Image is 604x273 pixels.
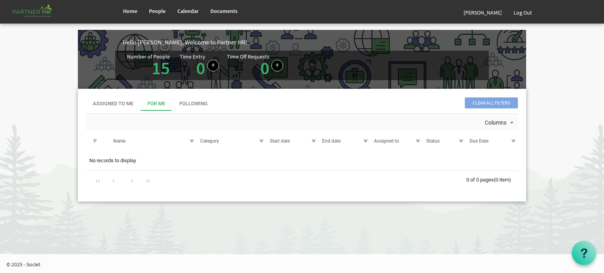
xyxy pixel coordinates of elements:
[177,7,199,15] span: Calendar
[152,57,170,79] a: 15
[86,97,518,111] div: tab-header
[260,57,269,79] a: 0
[179,100,208,108] div: Following
[426,138,440,144] span: Status
[149,7,166,15] span: People
[271,60,283,71] a: Create a new time off request
[93,100,133,108] div: Assigned To Me
[93,175,103,186] div: Go to first page
[466,177,494,183] span: 0 of 0 pages
[180,54,227,77] div: Number of time entries
[127,175,138,186] div: Go to next page
[227,54,269,59] div: Time Off Requests
[180,54,205,59] div: Time Entry
[147,100,165,108] div: For Me
[322,138,341,144] span: End date
[207,60,219,71] a: Log hours
[6,260,604,268] p: © 2025 - Societ
[484,118,507,128] span: Columns
[86,153,518,168] td: No records to display
[483,118,517,128] button: Columns
[465,97,518,108] span: Clear all filters
[374,138,399,144] span: Assigned to
[196,57,205,79] a: 0
[270,138,290,144] span: Start date
[458,2,508,24] a: [PERSON_NAME]
[142,175,153,186] div: Go to last page
[113,138,125,144] span: Name
[494,177,511,183] span: (0 item)
[123,38,526,47] div: Hello [PERSON_NAME], Welcome to Partner HR!
[227,54,291,77] div: Number of pending time-off requests
[210,7,238,15] span: Documents
[127,54,180,77] div: Total number of active people in Partner HR
[127,54,170,59] div: Number of People
[123,7,137,15] span: Home
[483,114,517,130] div: Columns
[508,2,538,24] a: Log Out
[108,175,119,186] div: Go to previous page
[200,138,219,144] span: Category
[470,138,488,144] span: Due Date
[466,171,518,187] div: 0 of 0 pages (0 item)
[94,138,97,144] span: P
